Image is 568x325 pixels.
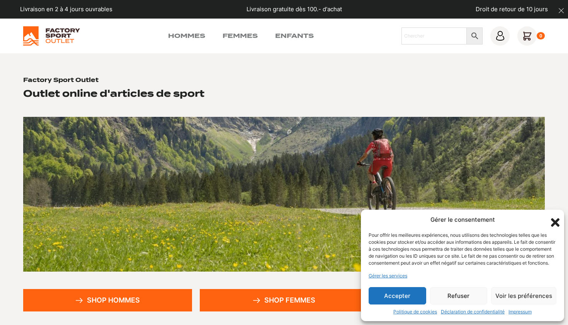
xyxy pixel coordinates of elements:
a: Femmes [223,31,258,41]
p: Livraison en 2 à 4 jours ouvrables [20,5,112,14]
button: Accepter [369,287,426,304]
a: Shop femmes [200,289,369,311]
p: Livraison gratuite dès 100.- d'achat [247,5,342,14]
a: Gérer les services [369,272,407,279]
div: 0 [537,32,545,40]
h1: Factory Sport Outlet [23,77,99,84]
a: Hommes [168,31,205,41]
button: dismiss [554,4,568,17]
a: Politique de cookies [393,308,437,315]
button: Refuser [430,287,488,304]
a: Shop hommes [23,289,192,311]
input: Chercher [401,27,467,44]
div: Fermer la boîte de dialogue [549,216,556,224]
div: Pour offrir les meilleures expériences, nous utilisons des technologies telles que les cookies po... [369,232,556,267]
p: Droit de retour de 10 jours [476,5,548,14]
a: Enfants [275,31,314,41]
a: Impressum [508,308,532,315]
img: Factory Sport Outlet [23,26,80,46]
h2: Outlet online d'articles de sport [23,87,204,99]
a: Déclaration de confidentialité [441,308,505,315]
button: Voir les préférences [491,287,556,304]
div: Gérer le consentement [430,216,495,224]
